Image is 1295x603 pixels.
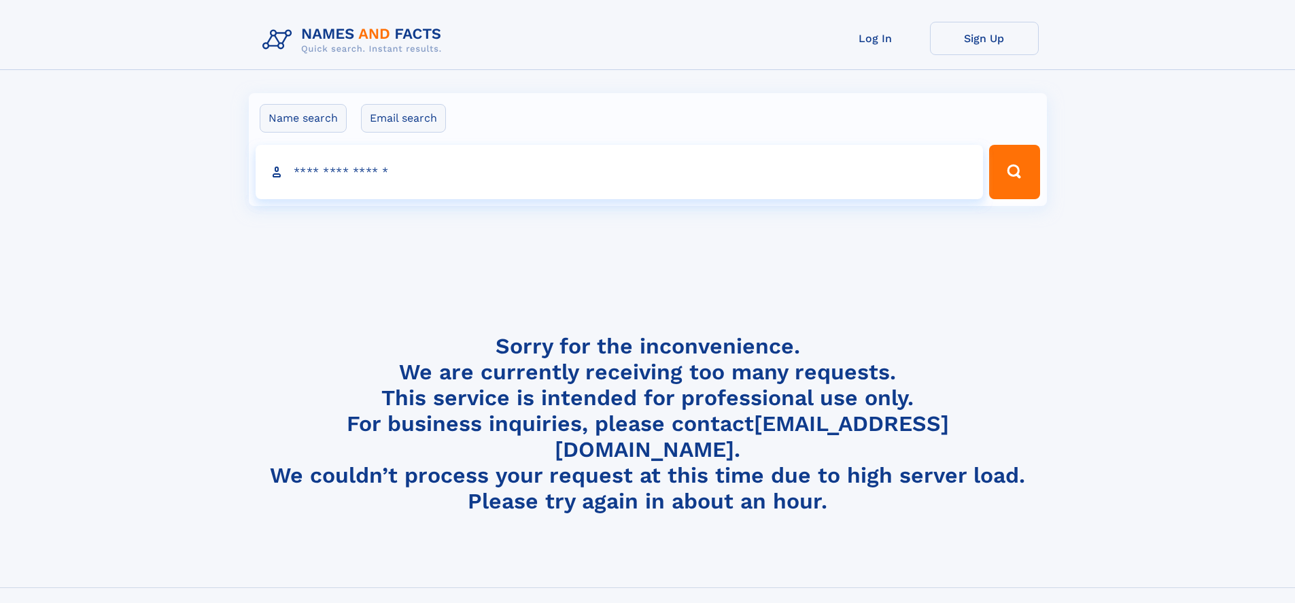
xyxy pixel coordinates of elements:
[257,333,1039,515] h4: Sorry for the inconvenience. We are currently receiving too many requests. This service is intend...
[260,104,347,133] label: Name search
[361,104,446,133] label: Email search
[257,22,453,58] img: Logo Names and Facts
[821,22,930,55] a: Log In
[256,145,984,199] input: search input
[555,411,949,462] a: [EMAIL_ADDRESS][DOMAIN_NAME]
[930,22,1039,55] a: Sign Up
[989,145,1039,199] button: Search Button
